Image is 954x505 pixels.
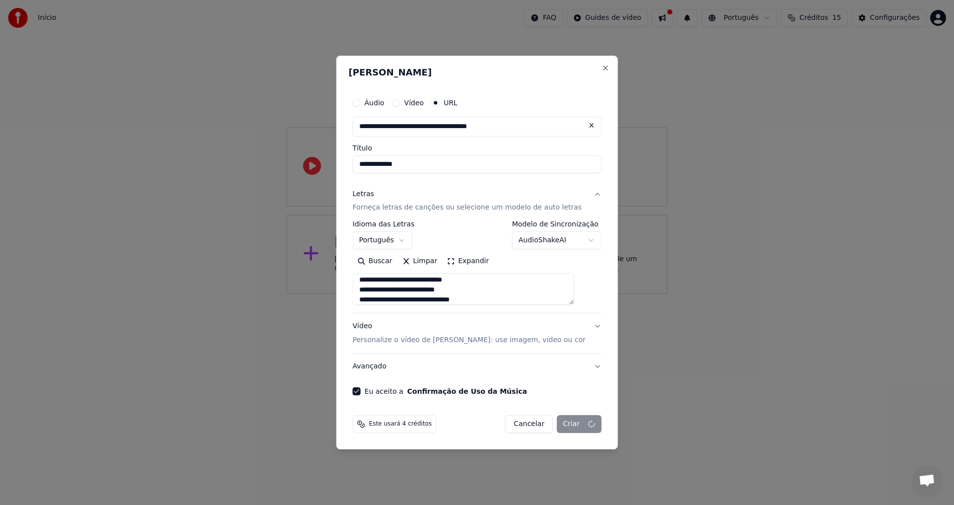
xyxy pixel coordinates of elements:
label: Eu aceito a [365,388,527,395]
button: Expandir [442,254,494,270]
p: Forneça letras de canções ou selecione um modelo de auto letras [353,203,582,213]
button: Eu aceito a [407,388,527,395]
div: Letras [353,189,374,199]
h2: [PERSON_NAME] [349,68,606,77]
label: Idioma das Letras [353,221,415,228]
div: Vídeo [353,322,586,346]
label: Áudio [365,99,385,106]
p: Personalize o vídeo de [PERSON_NAME]: use imagem, vídeo ou cor [353,335,586,345]
span: Este usará 4 créditos [369,420,432,428]
label: Título [353,144,602,151]
button: LetrasForneça letras de canções ou selecione um modelo de auto letras [353,181,602,221]
button: Avançado [353,354,602,379]
button: Cancelar [505,415,553,433]
label: Modelo de Sincronização [512,221,601,228]
button: Limpar [397,254,442,270]
div: LetrasForneça letras de canções ou selecione um modelo de auto letras [353,221,602,313]
label: URL [444,99,458,106]
label: Vídeo [404,99,424,106]
button: Buscar [353,254,397,270]
button: VídeoPersonalize o vídeo de [PERSON_NAME]: use imagem, vídeo ou cor [353,314,602,354]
